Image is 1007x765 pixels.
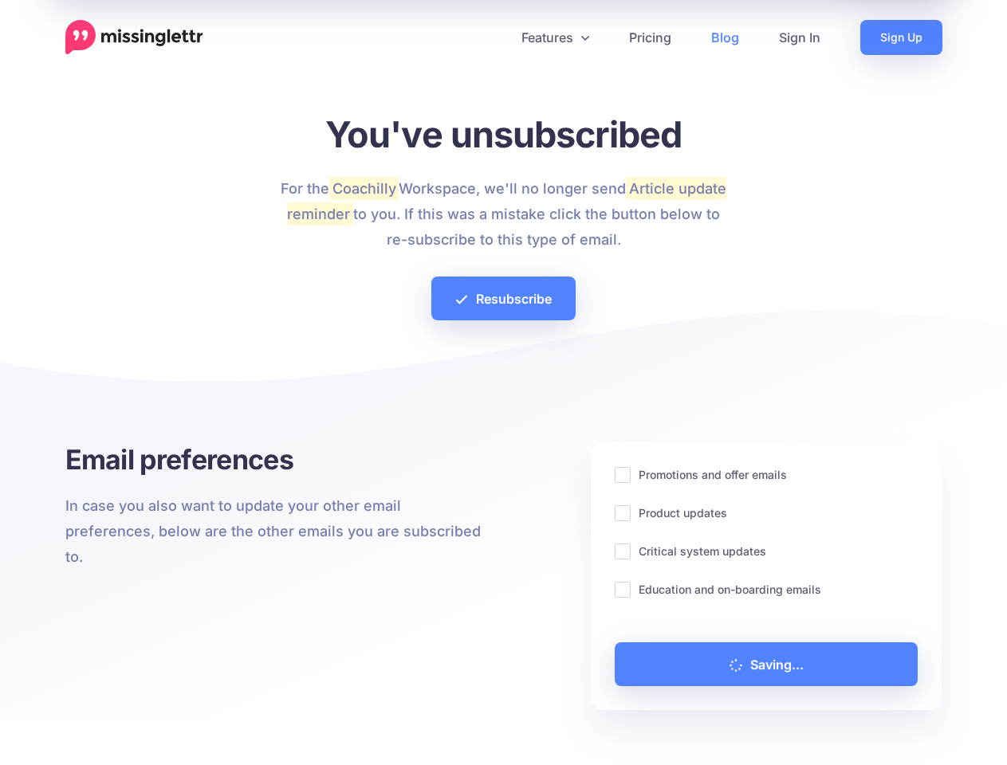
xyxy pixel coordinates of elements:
[860,20,942,55] a: Sign Up
[278,112,729,156] h1: You've unsubscribed
[502,20,609,55] a: Features
[639,580,821,598] label: Education and on-boarding emails
[329,177,399,199] mark: Coachilly
[639,504,727,522] label: Product updates
[65,441,492,477] h3: Email preferences
[431,277,576,320] a: Resubscribe
[615,642,918,686] a: Saving...
[65,493,492,570] p: In case you also want to update your other email preferences, below are the other emails you are ...
[609,20,691,55] a: Pricing
[639,542,766,560] label: Critical system updates
[278,176,729,253] p: For the Workspace, we'll no longer send to you. If this was a mistake click the button below to r...
[639,465,787,484] label: Promotions and offer emails
[287,177,726,225] mark: Article update reminder
[691,20,759,55] a: Blog
[759,20,840,55] a: Sign In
